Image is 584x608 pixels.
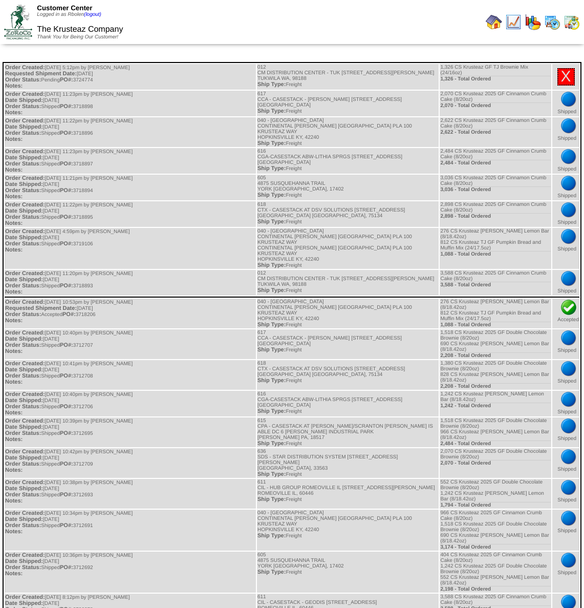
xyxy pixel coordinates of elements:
td: [DATE] 11:22pm by [PERSON_NAME] [DATE] Shipped 3718896 [5,117,256,147]
img: bluedot.png [560,270,577,287]
td: Shipped [552,228,579,269]
span: Order Created: [5,175,45,181]
span: PO#: [60,342,73,348]
span: Notes: [5,136,23,142]
span: Ship Type: [257,347,286,353]
span: Notes: [5,348,23,354]
td: Shipped [552,510,579,551]
span: Date Shipped: [5,516,43,522]
span: Notes: [5,83,23,89]
td: 3,036 CS Krusteaz 2025 GF Cinnamon Crumb Cake (8/20oz) [440,175,551,200]
span: Order Status: [5,430,41,436]
td: 012 CM DISTRIBUTION CENTER - TUK [STREET_ADDRESS][PERSON_NAME] TUKWILA WA, 98188 Freight [257,270,439,296]
td: [DATE] 10:34pm by [PERSON_NAME] [DATE] Shipped 3712691 [5,510,256,551]
td: [DATE] 11:20pm by [PERSON_NAME] [DATE] Shipped 3718893 [5,270,256,296]
span: Notes: [5,467,23,473]
img: home.gif [486,14,502,30]
span: PO#: [60,373,73,379]
span: Order Status: [5,311,41,318]
span: Order Status: [5,77,41,83]
span: PO#: [60,161,73,167]
span: Order Created: [5,510,45,516]
span: Notes: [5,529,23,535]
span: Order Status: [5,283,41,289]
td: 040 - [GEOGRAPHIC_DATA] CONTINENTAL [PERSON_NAME] [GEOGRAPHIC_DATA] PLA 100 KRUSTEAZ WAY CONTINEN... [257,228,439,269]
span: Requested Shipment Date: [5,305,77,311]
span: Notes: [5,410,23,416]
span: Ship Type: [257,108,286,114]
span: Ship Type: [257,569,286,575]
span: PO#: [60,130,73,136]
span: Order Status: [5,373,41,379]
td: [DATE] 10:40pm by [PERSON_NAME] [DATE] Shipped 3712707 [5,329,256,359]
span: Order Status: [5,103,41,110]
td: [DATE] 4:59pm by [PERSON_NAME] [DATE] Shipped 3719106 [5,228,256,269]
div: 2,070 - Total Ordered [440,460,551,466]
img: bluedot.png [560,91,577,108]
span: PO#: [60,77,73,83]
td: 617 CCA - CASESTACK - [PERSON_NAME] [STREET_ADDRESS] [GEOGRAPHIC_DATA] Freight [257,329,439,359]
td: 040 - [GEOGRAPHIC_DATA] CONTINENTAL [PERSON_NAME] [GEOGRAPHIC_DATA] PLA 100 KRUSTEAZ WAY HOPKINSV... [257,117,439,147]
img: calendarprod.gif [544,14,560,30]
span: Notes: [5,318,23,324]
span: Ship Type: [257,262,286,268]
span: Order Created: [5,418,45,424]
span: Date Shipped: [5,97,43,103]
span: PO#: [60,430,73,436]
img: bluedot.png [560,361,577,377]
td: [DATE] 5:12pm by [PERSON_NAME] [DATE] Pending 3724774 [5,64,256,90]
span: Order Status: [5,564,41,571]
span: Date Shipped: [5,124,43,130]
td: 605 4875 SUSQUEHANNA TRAIL YORK [GEOGRAPHIC_DATA], 17402 Freight [257,175,439,200]
span: Order Created: [5,149,45,155]
div: 2,198 - Total Ordered [440,586,551,592]
td: Shipped [552,270,579,296]
span: Date Shipped: [5,277,43,283]
span: The Krusteaz Company [37,25,123,34]
td: 636 SDS - STAR DISTRIBUTION SYSTEM [STREET_ADDRESS][PERSON_NAME] [GEOGRAPHIC_DATA], 33563 Freight [257,448,439,478]
div: 2,484 - Total Ordered [440,160,551,166]
td: Shipped [552,479,579,509]
span: PO#: [60,461,73,467]
div: 3,588 - Total Ordered [440,282,551,288]
span: Notes: [5,194,23,200]
span: PO#: [60,522,73,529]
span: Ship Type: [257,287,286,293]
span: PO#: [60,103,73,110]
td: 012 CM DISTRIBUTION CENTER - TUK [STREET_ADDRESS][PERSON_NAME] TUKWILA WA, 98188 Freight [257,64,439,90]
img: bluedot.png [560,449,577,465]
span: Date Shipped: [5,235,43,241]
td: 617 CCA - CASESTACK - [PERSON_NAME] [STREET_ADDRESS] [GEOGRAPHIC_DATA] Freight [257,91,439,116]
span: Order Status: [5,161,41,167]
span: Date Shipped: [5,181,43,187]
span: Ship Type: [257,533,286,539]
img: bluedot.png [560,330,577,346]
td: 611 CIL - HUB GROUP ROMEOVILLE IL [STREET_ADDRESS][PERSON_NAME] ROMEOVILLE IL, 60446 Freight [257,479,439,509]
div: 1,088 - Total Ordered [440,322,551,328]
span: Date Shipped: [5,424,43,430]
span: Order Created: [5,91,45,97]
td: 040 - [GEOGRAPHIC_DATA] CONTINENTAL [PERSON_NAME] [GEOGRAPHIC_DATA] PLA 100 KRUSTEAZ WAY HOPKINSV... [257,299,439,328]
td: Shipped [552,91,579,116]
td: [DATE] 10:36pm by [PERSON_NAME] [DATE] Shipped 3712692 [5,552,256,593]
span: Ship Type: [257,471,286,477]
td: [DATE] 10:39pm by [PERSON_NAME] [DATE] Shipped 3712695 [5,417,256,447]
td: 2,070 CS Krusteaz 2025 GF Double Chocolate Brownie (8/20oz) [440,448,551,478]
img: bluedot.png [560,552,577,569]
td: 618 CTX - CASESTACK AT DSV SOLUTIONS [STREET_ADDRESS] [GEOGRAPHIC_DATA] [GEOGRAPHIC_DATA], 75134 ... [257,201,439,227]
div: 2,484 - Total Ordered [440,441,551,447]
span: Order Status: [5,214,41,220]
td: [DATE] 10:42pm by [PERSON_NAME] [DATE] Shipped 3712709 [5,448,256,478]
span: Thank You for Being Our Customer! [37,34,118,40]
td: 1,518 CS Krusteaz 2025 GF Double Chocolate Brownie (8/20oz) 966 CS Krusteaz [PERSON_NAME] Lemon B... [440,417,551,447]
td: Shipped [552,391,579,416]
td: 1,326 CS Krusteaz GF TJ Brownie Mix (24/16oz) [440,64,551,90]
span: PO#: [60,564,73,571]
span: Ship Type: [257,378,286,384]
td: [DATE] 10:38pm by [PERSON_NAME] [DATE] Shipped 3712693 [5,479,256,509]
div: 1,242 - Total Ordered [440,403,551,409]
span: Order Status: [5,130,41,136]
span: Order Status: [5,461,41,467]
span: Ship Type: [257,496,286,502]
td: [DATE] 10:40pm by [PERSON_NAME] [DATE] Shipped 3712706 [5,391,256,416]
